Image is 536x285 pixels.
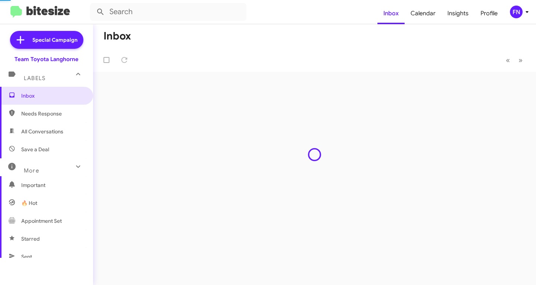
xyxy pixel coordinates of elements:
[510,6,523,18] div: FN
[21,92,84,99] span: Inbox
[501,53,514,68] button: Previous
[103,30,131,42] h1: Inbox
[475,3,504,24] a: Profile
[506,56,510,65] span: «
[514,53,527,68] button: Next
[21,110,84,117] span: Needs Response
[21,217,62,225] span: Appointment Set
[21,253,32,260] span: Sent
[519,56,523,65] span: »
[10,31,83,49] a: Special Campaign
[21,199,37,207] span: 🔥 Hot
[21,235,40,243] span: Starred
[21,181,84,189] span: Important
[32,36,77,44] span: Special Campaign
[441,3,475,24] a: Insights
[21,146,49,153] span: Save a Deal
[24,167,39,174] span: More
[502,53,527,68] nav: Page navigation example
[15,56,79,63] div: Team Toyota Langhorne
[90,3,246,21] input: Search
[405,3,441,24] a: Calendar
[377,3,405,24] a: Inbox
[24,75,45,82] span: Labels
[504,6,528,18] button: FN
[21,128,63,135] span: All Conversations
